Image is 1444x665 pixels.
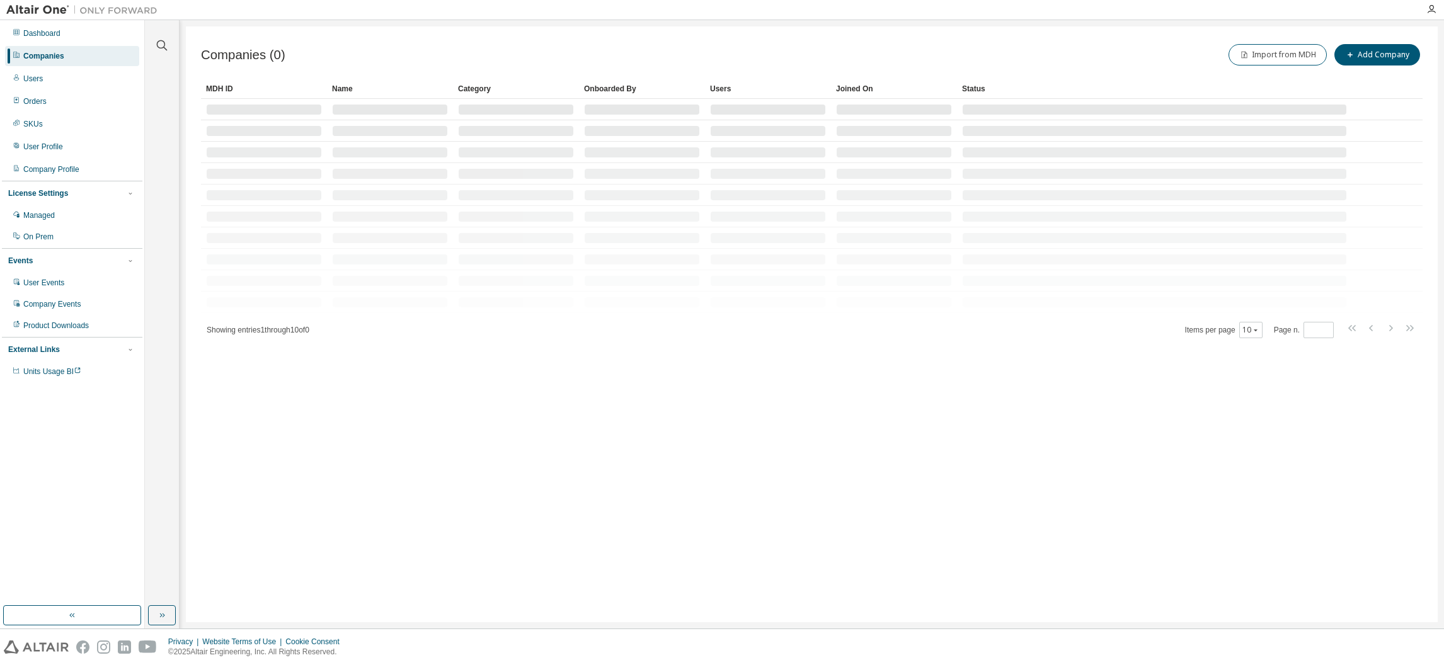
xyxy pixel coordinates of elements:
div: Events [8,256,33,266]
div: Users [710,79,826,99]
div: Status [962,79,1347,99]
button: Import from MDH [1229,44,1327,65]
div: User Profile [23,142,63,152]
div: Orders [23,96,47,106]
p: © 2025 Altair Engineering, Inc. All Rights Reserved. [168,647,347,657]
div: Product Downloads [23,321,89,331]
div: Category [458,79,574,99]
div: Joined On [836,79,952,99]
span: Showing entries 1 through 10 of 0 [207,326,309,334]
img: facebook.svg [76,640,89,654]
div: Companies [23,51,64,61]
img: Altair One [6,4,164,16]
div: Privacy [168,637,202,647]
button: 10 [1242,325,1259,335]
img: altair_logo.svg [4,640,69,654]
div: Company Events [23,299,81,309]
span: Companies (0) [201,48,285,62]
div: External Links [8,344,60,355]
div: On Prem [23,232,54,242]
div: Dashboard [23,28,60,38]
span: Page n. [1274,322,1334,338]
button: Add Company [1334,44,1420,65]
div: Managed [23,210,55,220]
div: Name [332,79,448,99]
div: Website Terms of Use [202,637,285,647]
div: Company Profile [23,164,79,174]
div: Users [23,74,43,84]
img: linkedin.svg [118,640,131,654]
img: instagram.svg [97,640,110,654]
div: License Settings [8,188,68,198]
div: SKUs [23,119,43,129]
img: youtube.svg [139,640,157,654]
div: MDH ID [206,79,322,99]
div: Cookie Consent [285,637,347,647]
span: Units Usage BI [23,367,81,376]
span: Items per page [1185,322,1263,338]
div: User Events [23,278,64,288]
div: Onboarded By [584,79,700,99]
